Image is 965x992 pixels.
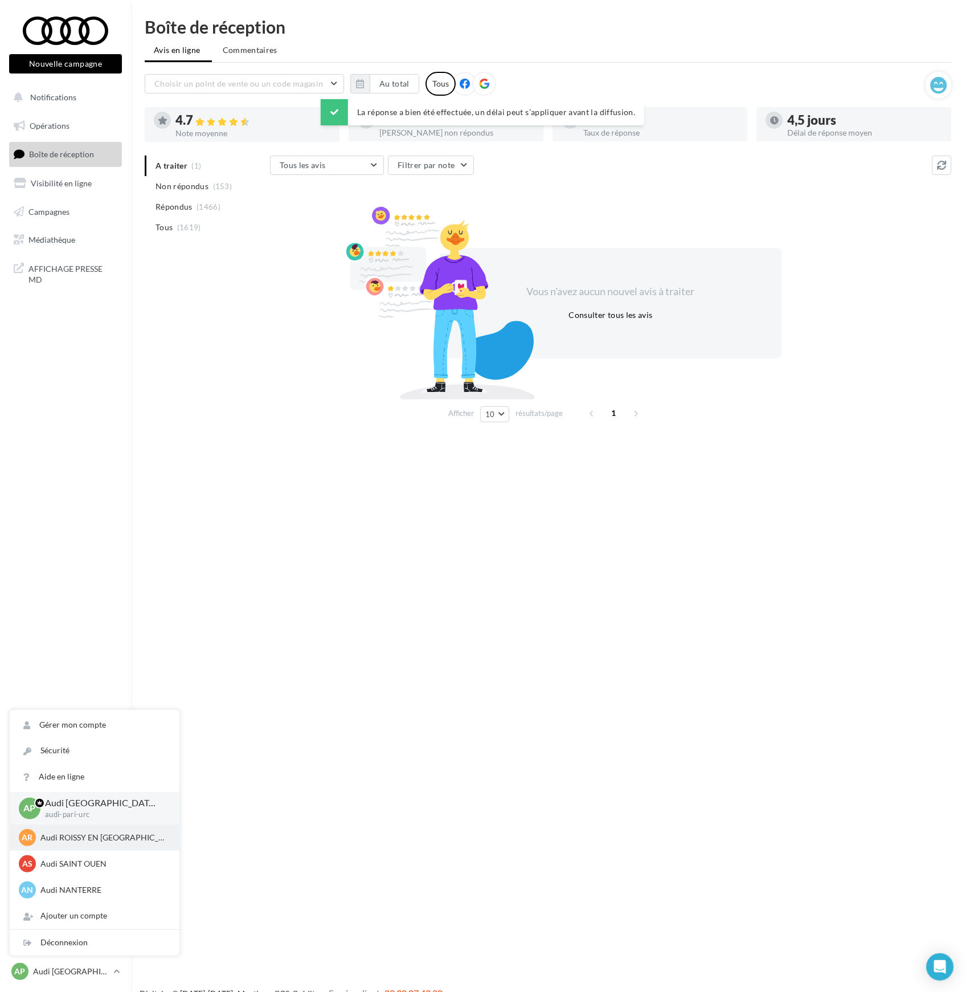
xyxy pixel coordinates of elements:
[7,228,124,252] a: Médiathèque
[350,74,419,93] button: Au total
[7,200,124,224] a: Campagnes
[280,160,326,170] span: Tous les avis
[22,858,32,869] span: AS
[30,92,76,102] span: Notifications
[7,142,124,166] a: Boîte de réception
[10,738,179,764] a: Sécurité
[480,406,509,422] button: 10
[7,85,120,109] button: Notifications
[22,832,33,843] span: AR
[45,797,161,810] p: Audi [GEOGRAPHIC_DATA] 17
[10,712,179,738] a: Gérer mon compte
[583,129,738,137] div: Taux de réponse
[45,810,161,820] p: audi-pari-urc
[787,114,942,126] div: 4,5 jours
[564,308,657,322] button: Consulter tous les avis
[175,129,330,137] div: Note moyenne
[40,858,166,869] p: Audi SAINT OUEN
[213,182,232,191] span: (153)
[177,223,201,232] span: (1619)
[516,408,563,419] span: résultats/page
[426,72,456,96] div: Tous
[29,149,94,159] span: Boîte de réception
[513,284,709,299] div: Vous n'avez aucun nouvel avis à traiter
[28,261,117,285] span: AFFICHAGE PRESSE MD
[175,114,330,127] div: 4.7
[197,202,220,211] span: (1466)
[28,206,69,216] span: Campagnes
[485,410,495,419] span: 10
[33,966,109,977] p: Audi [GEOGRAPHIC_DATA] 17
[448,408,474,419] span: Afficher
[583,114,738,126] div: 91 %
[40,832,166,843] p: Audi ROISSY EN [GEOGRAPHIC_DATA]
[605,404,623,422] span: 1
[156,201,193,213] span: Répondus
[145,74,344,93] button: Choisir un point de vente ou un code magasin
[388,156,474,175] button: Filtrer par note
[145,18,951,35] div: Boîte de réception
[10,764,179,790] a: Aide en ligne
[7,256,124,290] a: AFFICHAGE PRESSE MD
[321,99,644,125] div: La réponse a bien été effectuée, un délai peut s’appliquer avant la diffusion.
[223,44,277,56] span: Commentaires
[9,54,122,74] button: Nouvelle campagne
[10,930,179,956] div: Déconnexion
[30,121,69,130] span: Opérations
[270,156,384,175] button: Tous les avis
[10,903,179,929] div: Ajouter un compte
[24,802,36,815] span: AP
[154,79,323,88] span: Choisir un point de vente ou un code magasin
[787,129,942,137] div: Délai de réponse moyen
[28,235,75,244] span: Médiathèque
[156,181,208,192] span: Non répondus
[31,178,92,188] span: Visibilité en ligne
[156,222,173,233] span: Tous
[926,953,954,981] div: Open Intercom Messenger
[9,961,122,982] a: AP Audi [GEOGRAPHIC_DATA] 17
[22,884,34,896] span: AN
[370,74,419,93] button: Au total
[7,114,124,138] a: Opérations
[40,884,166,896] p: Audi NANTERRE
[15,966,26,977] span: AP
[7,172,124,195] a: Visibilité en ligne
